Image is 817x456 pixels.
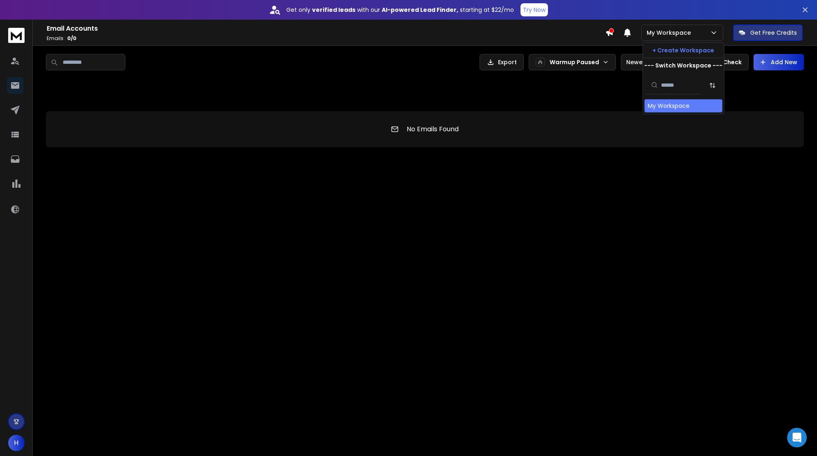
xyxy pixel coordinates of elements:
[8,435,25,451] button: H
[67,35,77,42] span: 0 / 0
[704,77,721,93] button: Sort by Sort A-Z
[550,58,599,66] p: Warmup Paused
[754,54,804,70] button: Add New
[407,124,459,134] p: No Emails Found
[750,29,797,37] p: Get Free Credits
[47,35,605,42] p: Emails :
[47,24,605,34] h1: Email Accounts
[8,28,25,43] img: logo
[787,428,807,447] div: Open Intercom Messenger
[733,25,803,41] button: Get Free Credits
[382,6,458,14] strong: AI-powered Lead Finder,
[643,43,724,58] button: + Create Workspace
[286,6,514,14] p: Get only with our starting at $22/mo
[480,54,524,70] button: Export
[523,6,545,14] p: Try Now
[647,29,694,37] p: My Workspace
[312,6,355,14] strong: verified leads
[644,61,722,70] p: --- Switch Workspace ---
[521,3,548,16] button: Try Now
[652,46,714,54] p: + Create Workspace
[648,102,690,110] div: My Workspace
[621,54,674,70] button: Newest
